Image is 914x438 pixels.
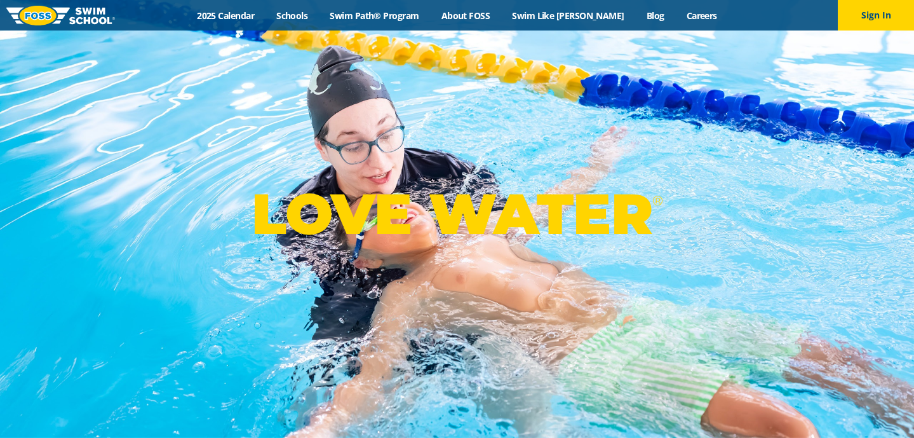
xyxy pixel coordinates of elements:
a: 2025 Calendar [186,10,265,22]
img: FOSS Swim School Logo [6,6,115,25]
a: Swim Path® Program [319,10,430,22]
a: Careers [675,10,728,22]
p: LOVE WATER [252,180,662,248]
a: Swim Like [PERSON_NAME] [501,10,636,22]
sup: ® [652,193,662,209]
a: About FOSS [430,10,501,22]
a: Schools [265,10,319,22]
a: Blog [635,10,675,22]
